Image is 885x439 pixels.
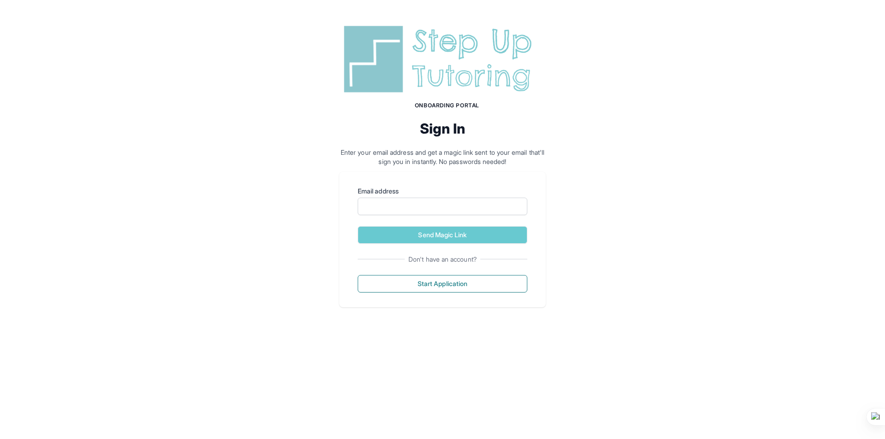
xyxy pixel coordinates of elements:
span: Don't have an account? [405,255,480,264]
label: Email address [358,187,527,196]
button: Send Magic Link [358,226,527,244]
h2: Sign In [339,120,546,137]
p: Enter your email address and get a magic link sent to your email that'll sign you in instantly. N... [339,148,546,166]
img: Step Up Tutoring horizontal logo [339,22,546,96]
button: Start Application [358,275,527,293]
h1: Onboarding Portal [348,102,546,109]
